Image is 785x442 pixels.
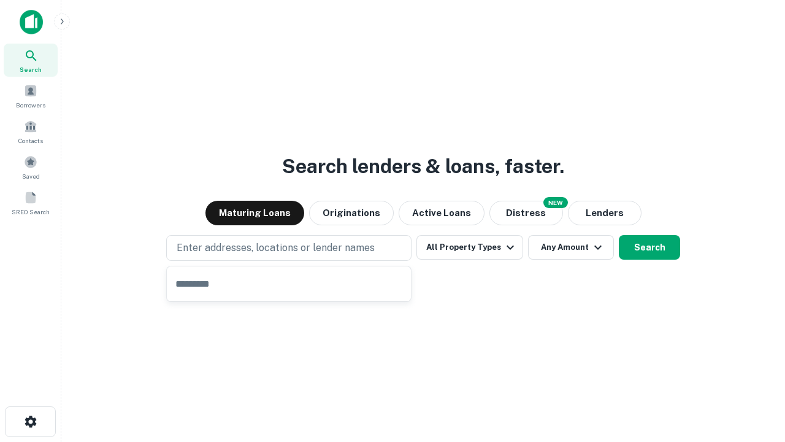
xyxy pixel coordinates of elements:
button: Originations [309,201,394,225]
div: NEW [543,197,568,208]
button: Maturing Loans [205,201,304,225]
button: All Property Types [416,235,523,260]
span: Contacts [18,136,43,145]
a: SREO Search [4,186,58,219]
button: Lenders [568,201,641,225]
h3: Search lenders & loans, faster. [282,152,564,181]
iframe: Chat Widget [724,344,785,403]
span: Saved [22,171,40,181]
a: Search [4,44,58,77]
button: Active Loans [399,201,484,225]
img: capitalize-icon.png [20,10,43,34]
span: Borrowers [16,100,45,110]
button: Search distressed loans with lien and other non-mortgage details. [489,201,563,225]
p: Enter addresses, locations or lender names [177,241,375,255]
span: Search [20,64,42,74]
span: SREO Search [12,207,50,217]
a: Contacts [4,115,58,148]
a: Borrowers [4,79,58,112]
button: Enter addresses, locations or lender names [166,235,412,261]
button: Any Amount [528,235,614,260]
a: Saved [4,150,58,184]
button: Search [619,235,680,260]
